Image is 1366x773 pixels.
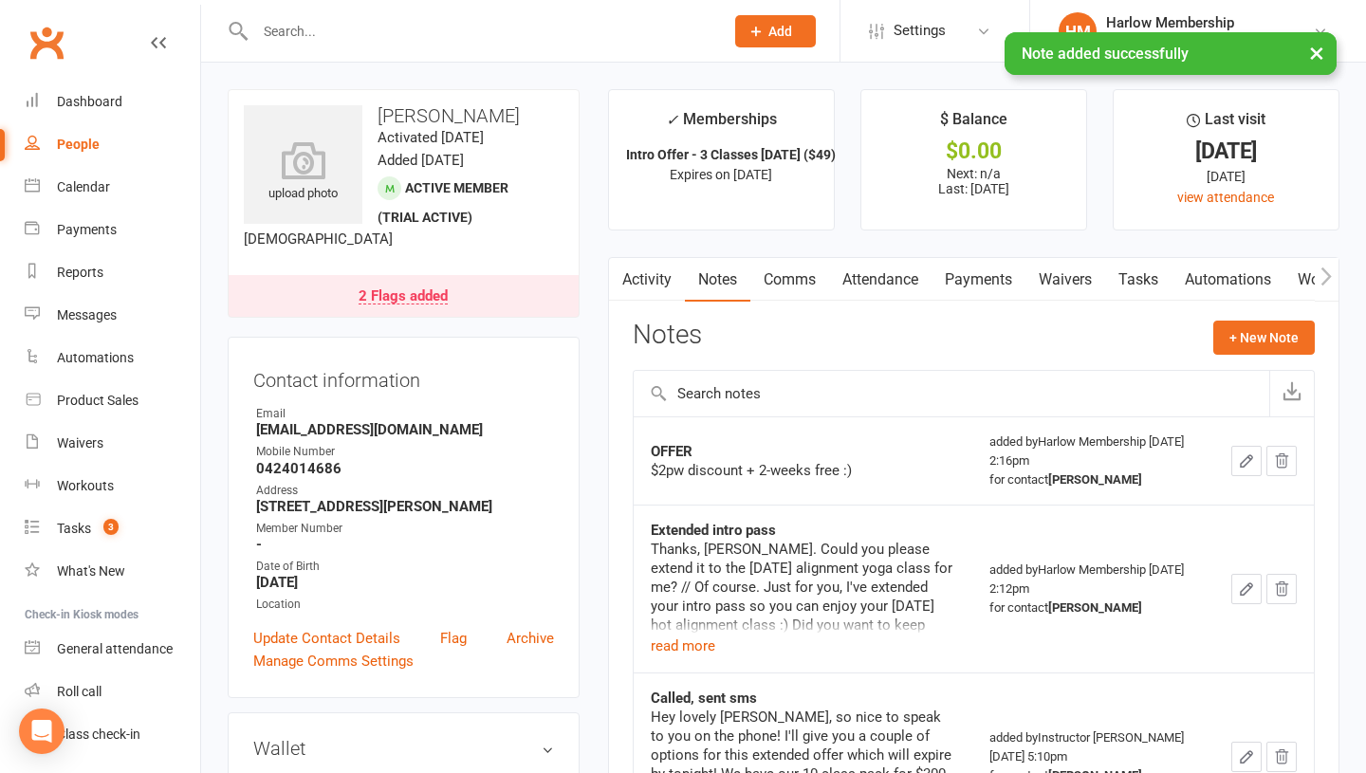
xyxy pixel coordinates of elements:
h3: Wallet [253,738,554,759]
span: Settings [894,9,946,52]
div: People [57,137,100,152]
div: Product Sales [57,393,138,408]
button: + New Note [1213,321,1315,355]
a: What's New [25,550,200,593]
div: Member Number [256,520,554,538]
h3: Contact information [253,362,554,391]
div: upload photo [244,141,362,204]
a: Tasks 3 [25,507,200,550]
div: Harlow Hot Yoga, Pilates and Barre [1106,31,1313,48]
div: Email [256,405,554,423]
div: Location [256,596,554,614]
a: Update Contact Details [253,627,400,650]
span: Add [768,24,792,39]
div: Last visit [1187,107,1265,141]
div: Note added successfully [1005,32,1337,75]
span: 3 [103,519,119,535]
button: Add [735,15,816,47]
div: Address [256,482,554,500]
div: $0.00 [878,141,1069,161]
a: Notes [685,258,750,302]
div: Messages [57,307,117,322]
div: added by Harlow Membership [DATE] 2:12pm [989,561,1197,617]
div: Harlow Membership [1106,14,1313,31]
time: Activated [DATE] [378,129,484,146]
a: Payments [25,209,200,251]
a: Workouts [25,465,200,507]
strong: [PERSON_NAME] [1048,472,1142,487]
a: Automations [1172,258,1284,302]
div: Workouts [57,478,114,493]
div: [DATE] [1131,141,1321,161]
i: ✓ [666,111,678,129]
a: Flag [440,627,467,650]
div: added by Harlow Membership [DATE] 2:16pm [989,433,1197,489]
div: Reports [57,265,103,280]
div: Memberships [666,107,777,142]
div: Payments [57,222,117,237]
div: Automations [57,350,134,365]
a: General attendance kiosk mode [25,628,200,671]
div: Class check-in [57,727,140,742]
input: Search notes [634,371,1269,416]
a: Activity [609,258,685,302]
a: view attendance [1177,190,1274,205]
div: Dashboard [57,94,122,109]
strong: Intro Offer - 3 Classes [DATE] ($49) [626,147,836,162]
div: What's New [57,563,125,579]
strong: [EMAIL_ADDRESS][DOMAIN_NAME] [256,421,554,438]
h3: Notes [633,321,702,355]
strong: 0424014686 [256,460,554,477]
strong: Called, sent sms [651,690,757,707]
div: Tasks [57,521,91,536]
div: Calendar [57,179,110,194]
span: [DEMOGRAPHIC_DATA] [244,230,393,248]
a: Product Sales [25,379,200,422]
div: Waivers [57,435,103,451]
a: Payments [932,258,1025,302]
a: Waivers [25,422,200,465]
a: Class kiosk mode [25,713,200,756]
button: × [1300,32,1334,73]
a: Roll call [25,671,200,713]
a: Calendar [25,166,200,209]
div: for contact [989,470,1197,489]
strong: - [256,536,554,553]
div: 2 Flags added [359,289,448,304]
div: $2pw discount + 2-weeks free :) [651,461,955,480]
p: Next: n/a Last: [DATE] [878,166,1069,196]
div: Roll call [57,684,102,699]
button: read more [651,635,715,657]
strong: [PERSON_NAME] [1048,600,1142,615]
a: Dashboard [25,81,200,123]
a: Waivers [1025,258,1105,302]
span: Expires on [DATE] [670,167,772,182]
div: Mobile Number [256,443,554,461]
a: Tasks [1105,258,1172,302]
div: General attendance [57,641,173,656]
a: Messages [25,294,200,337]
a: Manage Comms Settings [253,650,414,672]
div: HM [1059,12,1097,50]
div: Open Intercom Messenger [19,709,65,754]
div: for contact [989,598,1197,617]
a: Reports [25,251,200,294]
a: Comms [750,258,829,302]
time: Added [DATE] [378,152,464,169]
a: People [25,123,200,166]
div: [DATE] [1131,166,1321,187]
strong: Extended intro pass [651,522,776,539]
a: Archive [507,627,554,650]
a: Automations [25,337,200,379]
a: Clubworx [23,19,70,66]
div: Thanks, [PERSON_NAME]. Could you please extend it to the [DATE] alignment yoga class for me? // O... [651,540,955,691]
a: Attendance [829,258,932,302]
span: Active member (trial active) [378,180,508,225]
div: $ Balance [940,107,1007,141]
div: Date of Birth [256,558,554,576]
input: Search... [249,18,711,45]
strong: OFFER [651,443,692,460]
h3: [PERSON_NAME] [244,105,563,126]
strong: [STREET_ADDRESS][PERSON_NAME] [256,498,554,515]
strong: [DATE] [256,574,554,591]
